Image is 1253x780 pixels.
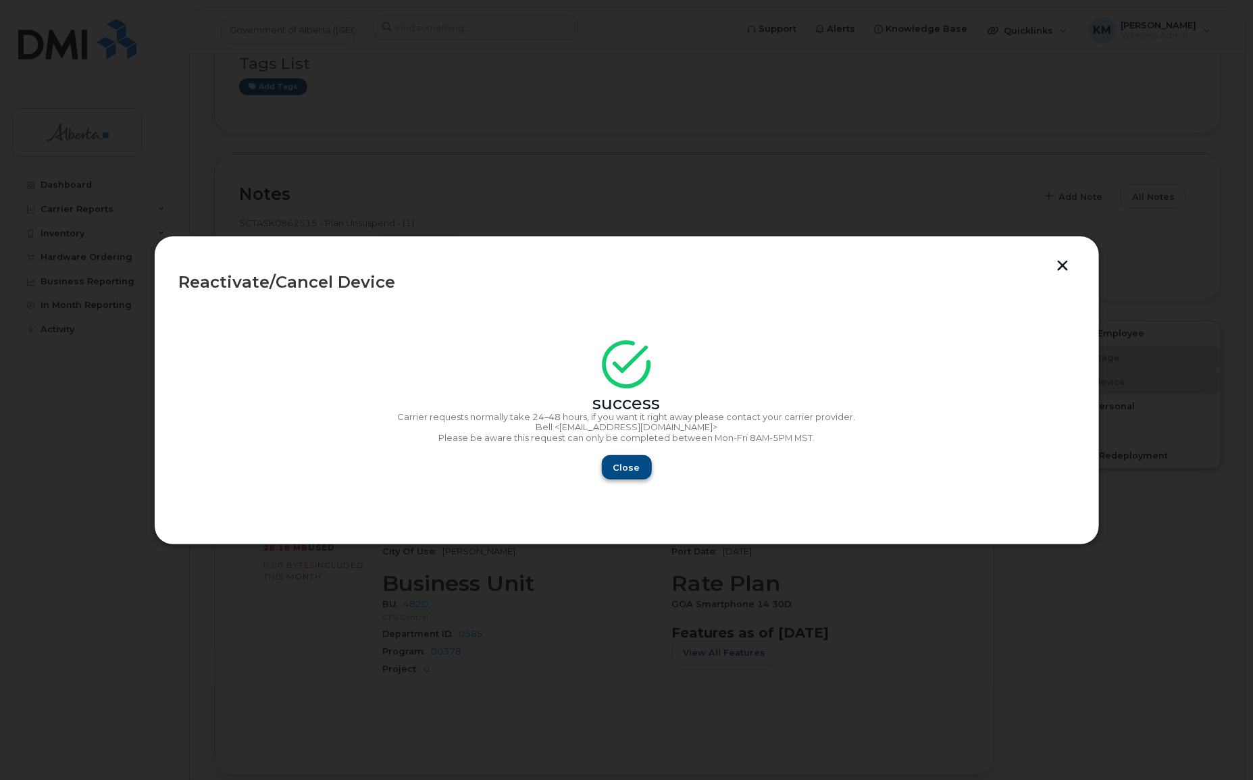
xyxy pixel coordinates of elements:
p: Carrier requests normally take 24–48 hours, if you want it right away please contact your carrier... [179,412,1075,423]
div: success [179,398,1075,409]
button: Close [602,455,652,479]
p: Bell <[EMAIL_ADDRESS][DOMAIN_NAME]> [179,422,1075,433]
div: Reactivate/Cancel Device [179,274,1075,290]
span: Close [613,461,640,474]
p: Please be aware this request can only be completed between Mon-Fri 8AM-5PM MST. [179,433,1075,444]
